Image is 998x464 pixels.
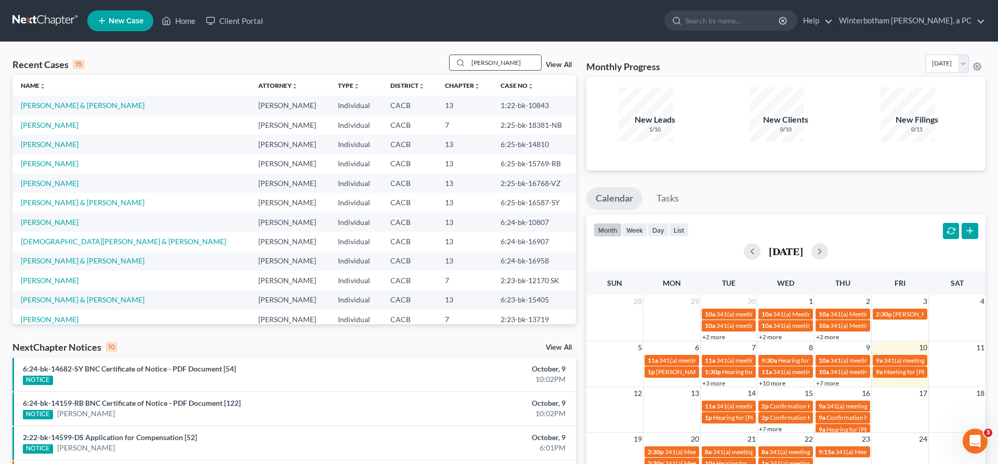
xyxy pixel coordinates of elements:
span: 8a [761,448,768,456]
span: 7 [751,341,757,354]
span: 11a [705,402,715,410]
span: 341(a) meeting for [PERSON_NAME] [659,356,759,364]
td: 13 [437,290,492,310]
a: Districtunfold_more [390,82,425,89]
td: CACB [382,135,437,154]
a: Winterbotham [PERSON_NAME], a PC [834,11,985,30]
a: [PERSON_NAME] [21,140,78,149]
span: 10a [705,310,715,318]
div: NOTICE [23,410,53,419]
span: 10a [819,356,829,364]
span: 6 [694,341,700,354]
td: Individual [330,96,382,115]
td: [PERSON_NAME] [250,96,330,115]
td: 6:23-bk-15405 [492,290,576,310]
div: NOTICE [23,444,53,454]
td: 2:23-bk-13719 [492,310,576,329]
span: 11 [975,341,986,354]
td: [PERSON_NAME] [250,290,330,310]
a: Attorneyunfold_more [258,82,298,89]
a: +10 more [759,379,785,387]
span: Fri [895,279,905,287]
td: [PERSON_NAME] [250,251,330,271]
td: 13 [437,193,492,212]
a: [PERSON_NAME] & [PERSON_NAME] [21,256,145,265]
span: Sun [607,279,622,287]
div: 0/15 [881,126,953,134]
a: Nameunfold_more [21,82,46,89]
span: 3 [922,295,928,308]
div: New Clients [750,114,822,126]
a: View All [546,61,572,69]
span: Wed [777,279,794,287]
td: Individual [330,154,382,174]
span: 341(a) Meeting for [PERSON_NAME] [665,448,766,456]
td: 6:24-bk-16958 [492,251,576,271]
td: 6:25-bk-15769-RB [492,154,576,174]
span: Confirmation Hearing for Avinash [PERSON_NAME] [770,414,912,421]
span: 23 [861,433,871,445]
span: Hearing for [PERSON_NAME] and [PERSON_NAME] [778,356,921,364]
button: list [669,223,689,237]
td: Individual [330,174,382,193]
a: Client Portal [201,11,268,30]
a: [PERSON_NAME] [21,315,78,324]
td: 2:25-bk-18381-NB [492,115,576,135]
td: Individual [330,135,382,154]
a: +7 more [759,425,782,433]
span: 341(a) meeting for [PERSON_NAME] and [PERSON_NAME] [826,402,988,410]
h3: Monthly Progress [586,60,660,73]
span: 10a [819,322,829,329]
button: day [648,223,669,237]
a: 2:22-bk-14599-DS Application for Compensation [52] [23,433,197,442]
span: 341(a) meeting for [PERSON_NAME] [PERSON_NAME] and [PERSON_NAME] [769,448,981,456]
span: 341(a) Meeting for [PERSON_NAME] & [PERSON_NAME] [773,310,929,318]
input: Search by name... [468,55,541,70]
td: 6:25-bk-16587-SY [492,193,576,212]
a: 6:24-bk-14682-SY BNC Certificate of Notice - PDF Document [54] [23,364,236,373]
td: 6:24-bk-10807 [492,213,576,232]
span: 10 [918,341,928,354]
div: New Filings [881,114,953,126]
span: 1:30p [705,368,721,376]
td: [PERSON_NAME] [250,213,330,232]
td: 2:25-bk-16768-VZ [492,174,576,193]
span: 8 [808,341,814,354]
span: 341(a) Meeting for [PERSON_NAME] and [PERSON_NAME] [835,448,997,456]
td: 6:24-bk-16907 [492,232,576,251]
span: 28 [633,295,643,308]
div: NOTICE [23,376,53,385]
span: 1 [808,295,814,308]
div: October, 9 [391,398,566,408]
i: unfold_more [40,83,46,89]
span: 8a [705,448,712,456]
span: 341(a) meeting for [PERSON_NAME] [716,310,817,318]
td: [PERSON_NAME] [250,154,330,174]
a: +2 more [759,333,782,341]
td: 13 [437,135,492,154]
div: 0/10 [750,126,822,134]
span: 11a [648,356,658,364]
a: Calendar [586,187,642,210]
span: 10a [705,322,715,329]
td: CACB [382,115,437,135]
span: 341(a) meeting for [PERSON_NAME] & [PERSON_NAME] [773,322,928,329]
a: +3 more [702,379,725,387]
span: Hearing for [PERSON_NAME] and [PERSON_NAME] [826,426,969,433]
td: 13 [437,213,492,232]
a: 6:24-bk-14159-RB BNC Certificate of Notice - PDF Document [122] [23,399,241,407]
a: [PERSON_NAME] [21,218,78,227]
span: 24 [918,433,928,445]
span: Thu [835,279,850,287]
span: 1p [705,414,712,421]
span: 21 [746,433,757,445]
td: 13 [437,232,492,251]
td: Individual [330,232,382,251]
span: 5 [637,341,643,354]
span: Hearing for [PERSON_NAME] and [PERSON_NAME] [722,368,864,376]
span: 2 [865,295,871,308]
span: 2:30p [876,310,892,318]
td: [PERSON_NAME] [250,135,330,154]
span: 9a [876,368,883,376]
span: 4 [979,295,986,308]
